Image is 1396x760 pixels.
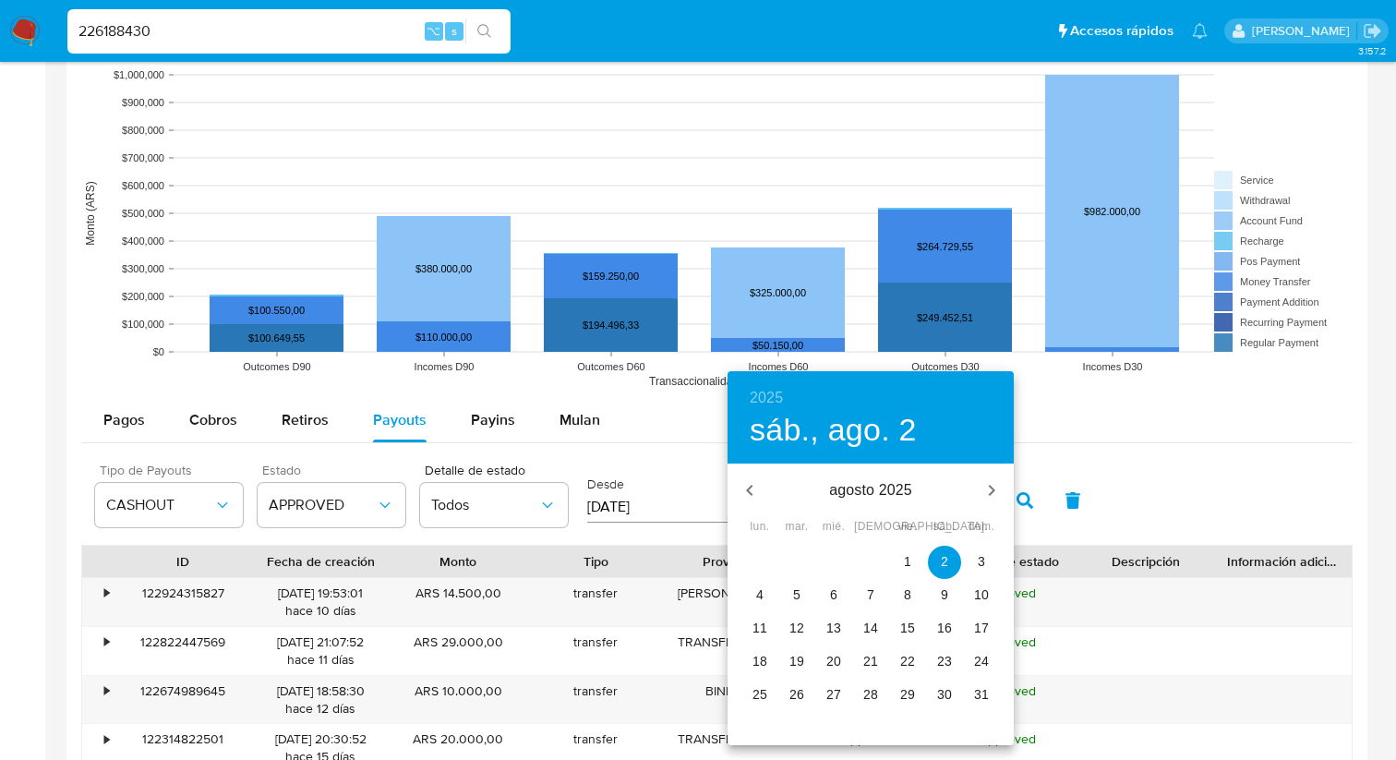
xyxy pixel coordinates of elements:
[891,546,924,579] button: 1
[750,411,917,450] button: sáb., ago. 2
[974,685,989,704] p: 31
[904,585,911,604] p: 8
[965,546,998,579] button: 3
[863,685,878,704] p: 28
[780,679,813,712] button: 26
[789,685,804,704] p: 26
[965,645,998,679] button: 24
[756,585,764,604] p: 4
[928,612,961,645] button: 16
[743,518,776,537] span: lun.
[780,612,813,645] button: 12
[854,645,887,679] button: 21
[928,579,961,612] button: 9
[752,685,767,704] p: 25
[965,679,998,712] button: 31
[817,518,850,537] span: mié.
[900,685,915,704] p: 29
[817,679,850,712] button: 27
[891,518,924,537] span: vie.
[854,679,887,712] button: 28
[743,579,776,612] button: 4
[826,685,841,704] p: 27
[900,652,915,670] p: 22
[817,612,850,645] button: 13
[937,619,952,637] p: 16
[891,612,924,645] button: 15
[974,585,989,604] p: 10
[904,552,911,571] p: 1
[750,385,783,411] button: 2025
[900,619,915,637] p: 15
[830,585,837,604] p: 6
[941,585,948,604] p: 9
[867,585,874,604] p: 7
[965,612,998,645] button: 17
[793,585,800,604] p: 5
[928,546,961,579] button: 2
[743,645,776,679] button: 18
[928,679,961,712] button: 30
[743,612,776,645] button: 11
[752,652,767,670] p: 18
[978,552,985,571] p: 3
[789,652,804,670] p: 19
[780,518,813,537] span: mar.
[937,685,952,704] p: 30
[937,652,952,670] p: 23
[817,645,850,679] button: 20
[891,579,924,612] button: 8
[752,619,767,637] p: 11
[965,518,998,537] span: dom.
[863,619,878,637] p: 14
[772,479,969,501] p: agosto 2025
[826,652,841,670] p: 20
[974,652,989,670] p: 24
[817,579,850,612] button: 6
[863,652,878,670] p: 21
[941,552,948,571] p: 2
[891,679,924,712] button: 29
[974,619,989,637] p: 17
[826,619,841,637] p: 13
[854,579,887,612] button: 7
[891,645,924,679] button: 22
[854,518,887,537] span: [DEMOGRAPHIC_DATA].
[789,619,804,637] p: 12
[743,679,776,712] button: 25
[928,518,961,537] span: sáb.
[854,612,887,645] button: 14
[780,579,813,612] button: 5
[780,645,813,679] button: 19
[928,645,961,679] button: 23
[965,579,998,612] button: 10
